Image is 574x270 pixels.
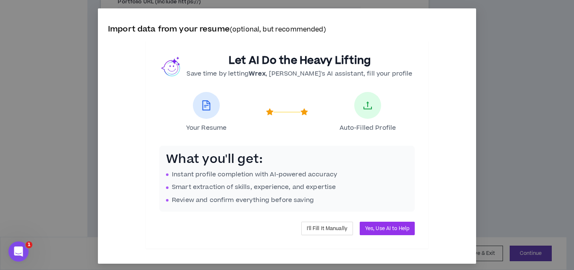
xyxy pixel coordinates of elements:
span: file-text [201,100,211,110]
span: Auto-Filled Profile [340,124,396,132]
p: Save time by letting , [PERSON_NAME]'s AI assistant, fill your profile [187,69,412,79]
span: I'll Fill It Manually [307,225,348,233]
span: 1 [26,241,32,248]
h3: What you'll get: [166,152,408,167]
button: Close [453,8,476,31]
li: Instant profile completion with AI-powered accuracy [166,170,408,179]
span: star [300,108,308,116]
li: Review and confirm everything before saving [166,196,408,205]
span: upload [363,100,373,110]
p: Import data from your resume [108,24,466,36]
button: Yes, Use AI to Help [360,222,415,235]
span: Your Resume [186,124,227,132]
img: wrex.png [161,56,182,76]
small: (optional, but recommended) [230,25,326,34]
button: I'll Fill It Manually [301,222,353,235]
li: Smart extraction of skills, experience, and expertise [166,183,408,192]
h2: Let AI Do the Heavy Lifting [187,54,412,68]
b: Wrex [249,69,266,78]
span: Yes, Use AI to Help [365,225,409,233]
iframe: Intercom live chat [8,241,29,262]
span: star [266,108,274,116]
